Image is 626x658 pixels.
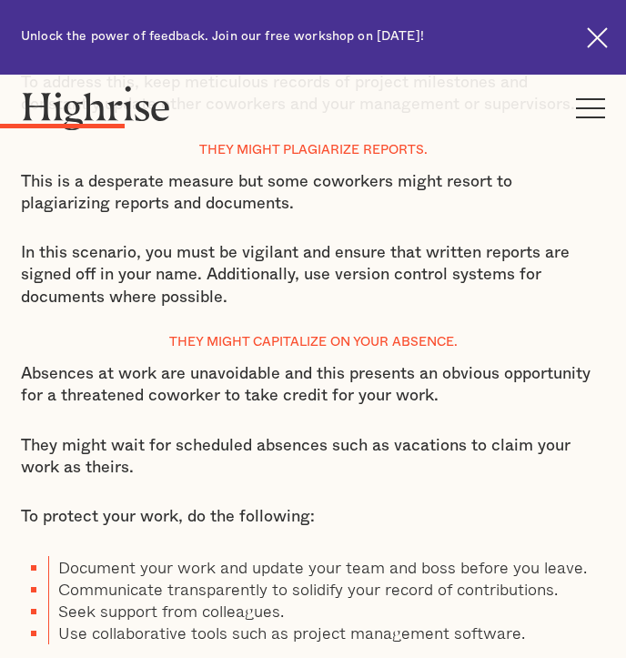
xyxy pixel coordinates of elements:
[21,435,605,480] p: They might wait for scheduled absences such as vacations to claim your work as theirs.
[21,86,171,130] img: Highrise logo
[48,622,605,643] li: Use collaborative tools such as project management software.
[21,242,605,309] p: In this scenario, you must be vigilant and ensure that written reports are signed off in your nam...
[48,578,605,600] li: Communicate transparently to solidify your record of contributions.
[21,363,605,408] p: Absences at work are unavoidable and this presents an obvious opportunity for a threatened cowork...
[21,144,605,157] h4: They might plagiarize reports.
[48,556,605,578] li: Document your work and update your team and boss before you leave.
[21,336,605,349] h4: They might capitalize on your absence.
[48,600,605,622] li: Seek support from colleagues.
[21,506,605,528] p: To protect your work, do the following:
[21,171,605,216] p: This is a desperate measure but some coworkers might resort to plagiarizing reports and documents.
[587,27,608,48] img: Cross icon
